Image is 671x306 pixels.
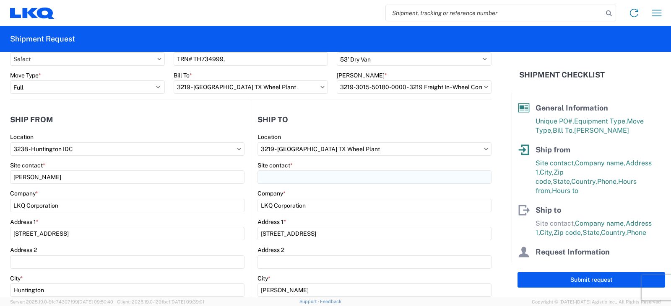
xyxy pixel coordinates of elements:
label: Site contact [10,162,45,169]
label: Location [10,133,34,141]
h2: Shipment Request [10,34,75,44]
span: City, [540,229,554,237]
span: State, [553,177,571,185]
label: Address 2 [10,246,37,254]
span: State, [583,229,601,237]
label: Address 1 [10,218,39,226]
span: Phone, [597,177,618,185]
h2: Ship to [257,116,288,124]
h2: Shipment Checklist [519,70,605,80]
h2: Ship from [10,116,53,124]
span: Company name, [575,219,626,227]
span: Request Information [536,247,610,256]
label: City [10,275,23,282]
span: Bill To, [553,126,574,134]
span: Country, [601,229,627,237]
input: Select [10,142,244,156]
label: Location [257,133,281,141]
span: Phone [627,229,646,237]
span: Ship to [536,206,561,214]
span: General Information [536,103,608,112]
span: Phone, [575,261,596,269]
span: Country, [571,177,597,185]
a: Support [299,299,320,304]
button: Submit request [518,272,665,288]
label: Address 1 [257,218,286,226]
span: Client: 2025.19.0-129fbcf [117,299,204,304]
label: Address 2 [257,246,284,254]
input: Select [257,142,492,156]
span: Name, [536,261,556,269]
span: Site contact, [536,159,575,167]
label: Site contact [257,162,293,169]
span: [DATE] 09:39:01 [170,299,204,304]
label: City [257,275,270,282]
span: Company name, [575,159,626,167]
span: [PERSON_NAME] [574,126,629,134]
span: Server: 2025.19.0-91c74307f99 [10,299,113,304]
span: Hours to [552,187,578,195]
label: [PERSON_NAME] [337,72,387,79]
label: Bill To [174,72,192,79]
span: [DATE] 09:50:40 [78,299,113,304]
span: Email, [556,261,575,269]
span: Copyright © [DATE]-[DATE] Agistix Inc., All Rights Reserved [532,298,661,306]
input: Shipment, tracking or reference number [386,5,603,21]
label: Company [257,190,286,197]
input: Select [174,80,328,94]
span: Site contact, [536,219,575,227]
span: Unique PO#, [536,117,574,125]
span: Zip code, [554,229,583,237]
input: Select [337,80,492,94]
span: Equipment Type, [574,117,627,125]
label: Company [10,190,38,197]
input: Select [10,52,165,66]
span: Ship from [536,145,570,154]
label: Move Type [10,72,41,79]
span: City, [540,168,554,176]
a: Feedback [320,299,341,304]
